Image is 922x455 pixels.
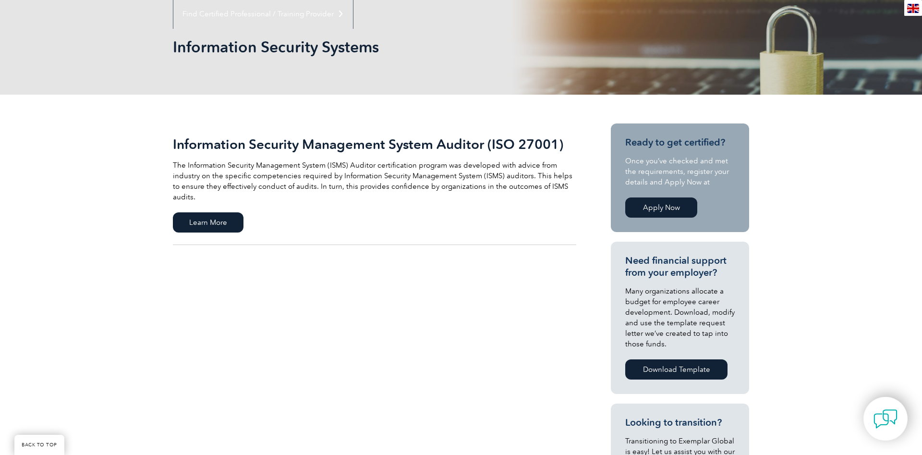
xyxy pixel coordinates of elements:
[173,160,576,202] p: The Information Security Management System (ISMS) Auditor certification program was developed wit...
[625,359,728,380] a: Download Template
[173,123,576,245] a: Information Security Management System Auditor (ISO 27001) The Information Security Management Sy...
[173,136,576,152] h2: Information Security Management System Auditor (ISO 27001)
[173,37,542,56] h1: Information Security Systems
[625,286,735,349] p: Many organizations allocate a budget for employee career development. Download, modify and use th...
[625,156,735,187] p: Once you’ve checked and met the requirements, register your details and Apply Now at
[625,255,735,279] h3: Need financial support from your employer?
[625,197,697,218] a: Apply Now
[873,407,898,431] img: contact-chat.png
[14,435,64,455] a: BACK TO TOP
[907,4,919,13] img: en
[625,136,735,148] h3: Ready to get certified?
[625,417,735,429] h3: Looking to transition?
[173,212,243,233] span: Learn More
